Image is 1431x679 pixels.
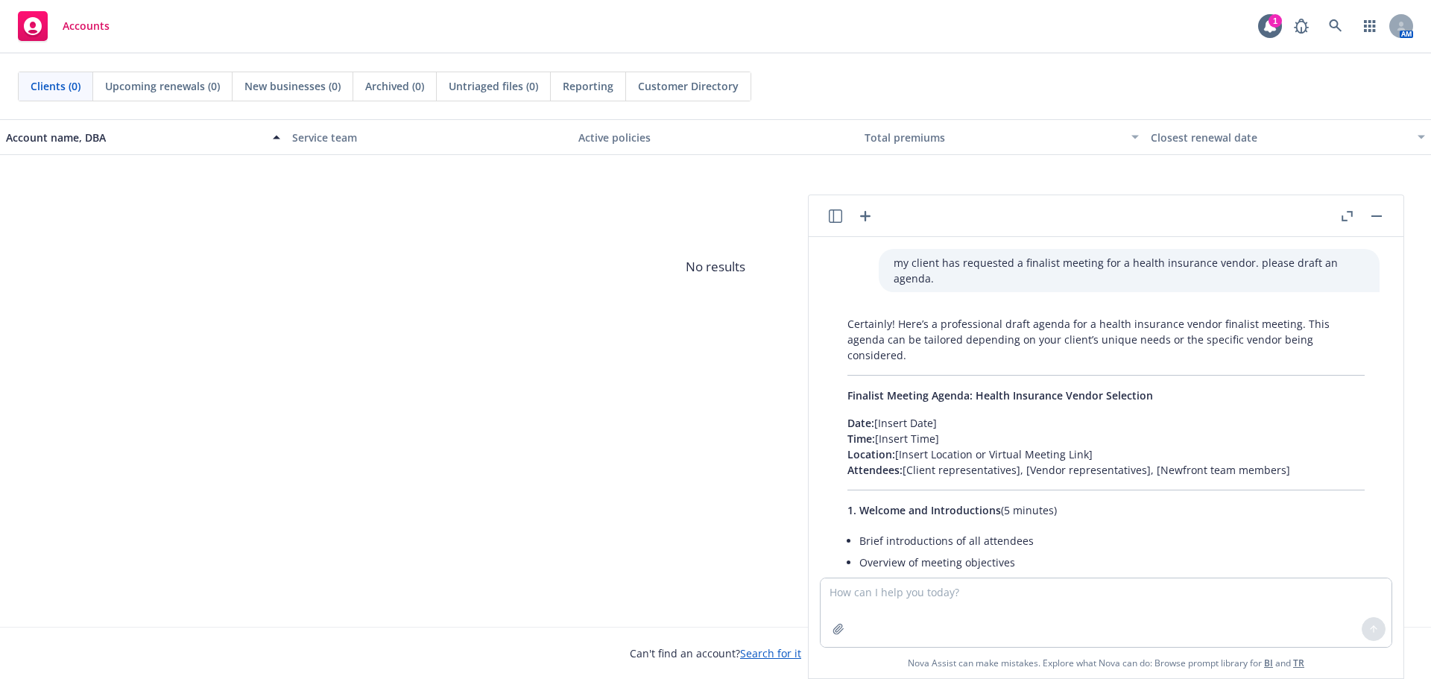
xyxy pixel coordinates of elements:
[63,20,110,32] span: Accounts
[1145,119,1431,155] button: Closest renewal date
[1293,657,1304,669] a: TR
[365,78,424,94] span: Archived (0)
[847,416,874,430] span: Date:
[572,119,859,155] button: Active policies
[859,119,1145,155] button: Total premiums
[847,316,1365,363] p: Certainly! Here’s a professional draft agenda for a health insurance vendor finalist meeting. Thi...
[847,415,1365,478] p: [Insert Date] [Insert Time] [Insert Location or Virtual Meeting Link] [Client representatives], [...
[105,78,220,94] span: Upcoming renewals (0)
[31,78,80,94] span: Clients (0)
[1264,657,1273,669] a: BI
[847,447,895,461] span: Location:
[1321,11,1351,41] a: Search
[847,502,1365,518] p: (5 minutes)
[638,78,739,94] span: Customer Directory
[449,78,538,94] span: Untriaged files (0)
[1355,11,1385,41] a: Switch app
[286,119,572,155] button: Service team
[1151,130,1409,145] div: Closest renewal date
[12,5,116,47] a: Accounts
[740,646,801,660] a: Search for it
[244,78,341,94] span: New businesses (0)
[847,463,903,477] span: Attendees:
[6,130,264,145] div: Account name, DBA
[859,552,1365,573] li: Overview of meeting objectives
[859,530,1365,552] li: Brief introductions of all attendees
[563,78,613,94] span: Reporting
[847,388,1153,402] span: Finalist Meeting Agenda: Health Insurance Vendor Selection
[815,648,1397,678] span: Nova Assist can make mistakes. Explore what Nova can do: Browse prompt library for and
[1286,11,1316,41] a: Report a Bug
[894,255,1365,286] p: my client has requested a finalist meeting for a health insurance vendor. please draft an agenda.
[630,645,801,661] span: Can't find an account?
[847,503,1001,517] span: 1. Welcome and Introductions
[865,130,1122,145] div: Total premiums
[1269,14,1282,28] div: 1
[292,130,566,145] div: Service team
[847,432,875,446] span: Time:
[578,130,853,145] div: Active policies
